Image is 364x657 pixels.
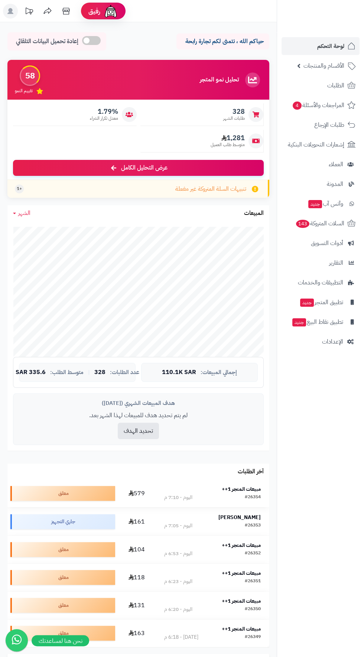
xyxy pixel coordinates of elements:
strong: مبيعات المتجر 1++ [222,625,261,633]
td: 161 [118,508,156,535]
div: [DATE] - 6:18 م [164,634,198,641]
a: لوحة التحكم [282,37,360,55]
span: طلبات الإرجاع [314,120,344,130]
h3: المبيعات [244,210,264,217]
span: متوسط الطلب: [50,369,84,376]
img: ai-face.png [103,4,118,19]
strong: [PERSON_NAME] [218,513,261,521]
div: هدف المبيعات الشهري ([DATE]) [19,399,258,407]
a: طلبات الإرجاع [282,116,360,134]
img: logo-2.png [313,18,357,34]
span: 1,281 [211,134,245,142]
span: وآتس آب [308,199,343,209]
span: العملاء [329,159,343,170]
strong: مبيعات المتجر 1++ [222,569,261,577]
span: +1 [17,186,22,192]
td: 579 [118,480,156,507]
div: #26350 [245,606,261,613]
div: #26354 [245,494,261,501]
span: متوسط طلب العميل [211,142,245,148]
p: لم يتم تحديد هدف للمبيعات لهذا الشهر بعد. [19,411,258,420]
div: #26351 [245,578,261,585]
a: العملاء [282,155,360,173]
a: المراجعات والأسئلة4 [282,96,360,114]
span: الطلبات [327,80,344,91]
a: تطبيق المتجرجديد [282,293,360,311]
a: الإعدادات [282,333,360,351]
span: عدد الطلبات: [110,369,139,376]
span: التطبيقات والخدمات [298,277,343,288]
div: معلق [10,542,115,557]
a: تطبيق نقاط البيعجديد [282,313,360,331]
span: 335.6 SAR [16,369,46,376]
div: معلق [10,486,115,501]
div: معلق [10,626,115,641]
span: تطبيق المتجر [299,297,343,307]
span: الأقسام والمنتجات [303,61,344,71]
span: جديد [300,299,314,307]
span: 328 [223,107,245,116]
span: إجمالي المبيعات: [201,369,237,376]
div: اليوم - 7:10 م [164,494,192,501]
button: تحديد الهدف [118,423,159,439]
span: طلبات الشهر [223,115,245,122]
span: تطبيق نقاط البيع [292,317,343,327]
div: #26349 [245,634,261,641]
span: السلات المتروكة [295,218,344,229]
span: التقارير [329,258,343,268]
div: جاري التجهيز [10,514,115,529]
span: الشهر [18,209,30,218]
a: تحديثات المنصة [20,4,38,20]
div: معلق [10,570,115,585]
h3: تحليل نمو المتجر [200,77,239,83]
a: الطلبات [282,77,360,94]
span: 110.1K SAR [162,369,196,376]
span: 1.79% [90,107,118,116]
a: إشعارات التحويلات البنكية [282,136,360,154]
div: اليوم - 6:53 م [164,550,192,557]
span: المراجعات والأسئلة [292,100,344,110]
strong: مبيعات المتجر 1++ [222,597,261,605]
span: إشعارات التحويلات البنكية [288,139,344,150]
div: اليوم - 7:05 م [164,522,192,529]
p: حياكم الله ، نتمنى لكم تجارة رابحة [182,37,264,46]
div: اليوم - 6:23 م [164,578,192,585]
span: معدل تكرار الشراء [90,115,118,122]
span: 4 [293,102,302,110]
td: 163 [118,619,156,647]
span: | [88,370,90,375]
div: #26352 [245,550,261,557]
span: لوحة التحكم [317,41,344,51]
span: المدونة [327,179,343,189]
span: إعادة تحميل البيانات التلقائي [16,37,78,46]
a: الشهر [13,209,30,218]
div: #26353 [245,522,261,529]
div: اليوم - 6:20 م [164,606,192,613]
a: وآتس آبجديد [282,195,360,213]
a: عرض التحليل الكامل [13,160,264,176]
span: عرض التحليل الكامل [121,164,168,172]
a: أدوات التسويق [282,234,360,252]
span: 328 [94,369,105,376]
div: معلق [10,598,115,613]
h3: آخر الطلبات [238,468,264,475]
span: تنبيهات السلة المتروكة غير مفعلة [175,185,246,193]
a: التقارير [282,254,360,272]
strong: مبيعات المتجر 1++ [222,485,261,493]
span: رفيق [88,7,100,16]
span: الإعدادات [322,336,343,347]
a: التطبيقات والخدمات [282,274,360,292]
td: 104 [118,536,156,563]
span: جديد [292,318,306,326]
a: السلات المتروكة143 [282,215,360,232]
span: تقييم النمو [15,88,33,94]
td: 118 [118,564,156,591]
span: جديد [308,200,322,208]
td: 131 [118,592,156,619]
strong: مبيعات المتجر 1++ [222,541,261,549]
span: 143 [296,220,310,228]
span: أدوات التسويق [311,238,343,248]
a: المدونة [282,175,360,193]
